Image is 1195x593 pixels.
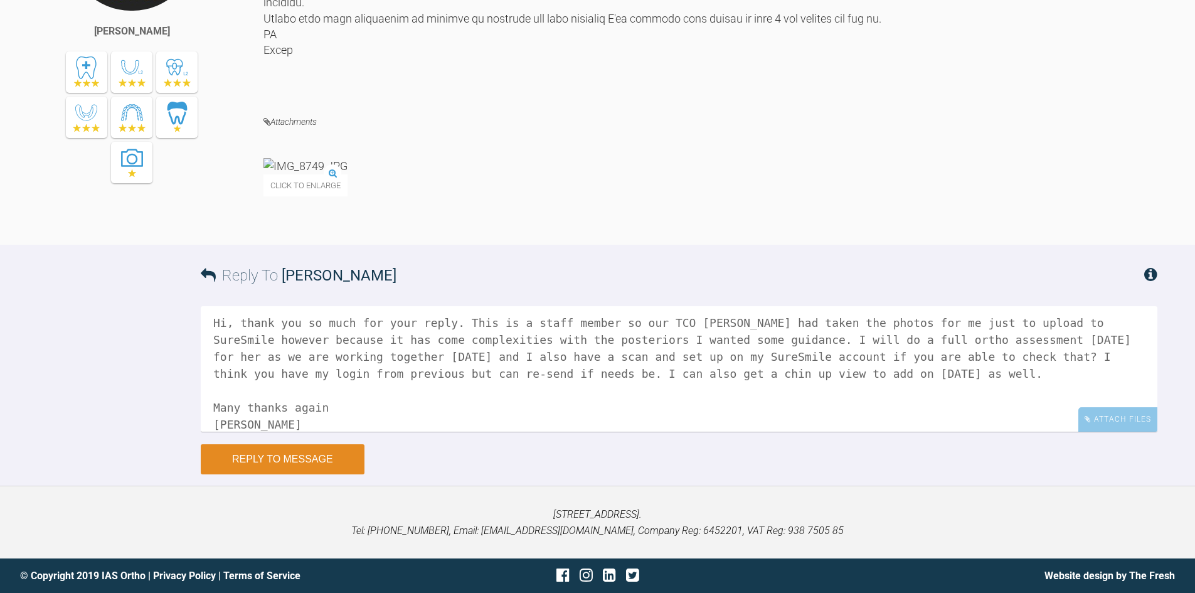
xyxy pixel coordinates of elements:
a: Privacy Policy [153,570,216,582]
p: [STREET_ADDRESS]. Tel: [PHONE_NUMBER], Email: [EMAIL_ADDRESS][DOMAIN_NAME], Company Reg: 6452201,... [20,506,1175,538]
h4: Attachments [263,114,1157,130]
div: Attach Files [1078,407,1157,432]
div: © Copyright 2019 IAS Ortho | | [20,568,405,584]
h3: Reply To [201,264,396,287]
span: [PERSON_NAME] [282,267,396,284]
button: Reply to Message [201,444,364,474]
a: Terms of Service [223,570,300,582]
img: IMG_8749.JPG [263,158,348,174]
span: Click to enlarge [263,174,348,196]
div: [PERSON_NAME] [94,23,170,40]
a: Website design by The Fresh [1044,570,1175,582]
textarea: Hi, thank you so much for your reply. This is a staff member so our TCO [PERSON_NAME] had taken t... [201,306,1157,432]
